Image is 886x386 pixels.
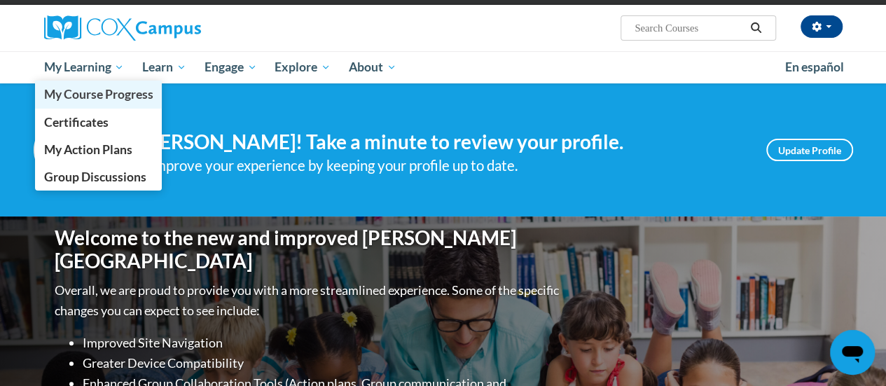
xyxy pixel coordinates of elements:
[785,60,844,74] span: En español
[195,51,266,83] a: Engage
[35,136,162,163] a: My Action Plans
[43,59,124,76] span: My Learning
[44,15,296,41] a: Cox Campus
[776,53,853,82] a: En español
[745,20,766,36] button: Search
[133,51,195,83] a: Learn
[83,333,562,353] li: Improved Site Navigation
[43,142,132,157] span: My Action Plans
[35,51,134,83] a: My Learning
[340,51,406,83] a: About
[44,15,201,41] img: Cox Campus
[35,163,162,191] a: Group Discussions
[766,139,853,161] a: Update Profile
[142,59,186,76] span: Learn
[830,330,875,375] iframe: Button to launch messaging window
[118,154,745,177] div: Help improve your experience by keeping your profile up to date.
[43,115,108,130] span: Certificates
[43,87,153,102] span: My Course Progress
[349,59,396,76] span: About
[55,226,562,273] h1: Welcome to the new and improved [PERSON_NAME][GEOGRAPHIC_DATA]
[35,81,162,108] a: My Course Progress
[801,15,843,38] button: Account Settings
[265,51,340,83] a: Explore
[205,59,257,76] span: Engage
[34,51,853,83] div: Main menu
[55,280,562,321] p: Overall, we are proud to provide you with a more streamlined experience. Some of the specific cha...
[275,59,331,76] span: Explore
[35,109,162,136] a: Certificates
[43,170,146,184] span: Group Discussions
[34,118,97,181] img: Profile Image
[83,353,562,373] li: Greater Device Compatibility
[633,20,745,36] input: Search Courses
[118,130,745,154] h4: Hi [PERSON_NAME]! Take a minute to review your profile.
